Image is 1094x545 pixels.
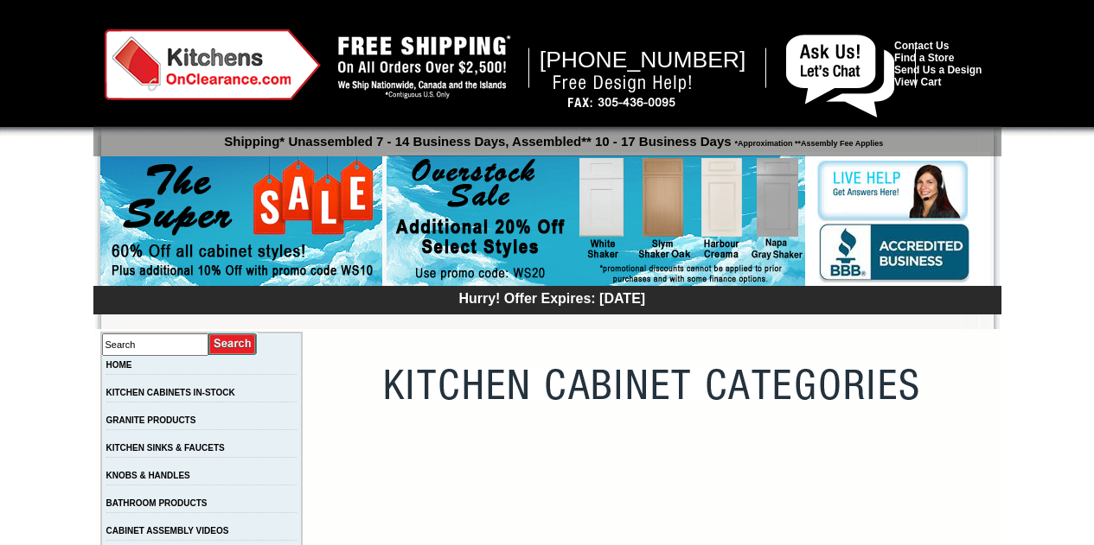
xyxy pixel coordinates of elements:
[106,498,208,508] a: BATHROOM PRODUCTS
[106,471,190,480] a: KNOBS & HANDLES
[102,126,1001,149] p: Shipping* Unassembled 7 - 14 Business Days, Assembled** 10 - 17 Business Days
[106,388,235,397] a: KITCHEN CABINETS IN-STOCK
[540,47,746,73] span: [PHONE_NUMBER]
[106,360,132,370] a: HOME
[894,64,982,76] a: Send Us a Design
[894,52,954,64] a: Find a Store
[732,135,884,148] span: *Approximation **Assembly Fee Applies
[894,40,949,52] a: Contact Us
[105,29,321,100] img: Kitchens on Clearance Logo
[106,526,229,535] a: CABINET ASSEMBLY VIDEOS
[106,415,196,425] a: GRANITE PRODUCTS
[102,288,1001,307] div: Hurry! Offer Expires: [DATE]
[894,76,941,88] a: View Cart
[208,333,258,356] input: Submit
[106,443,225,453] a: KITCHEN SINKS & FAUCETS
